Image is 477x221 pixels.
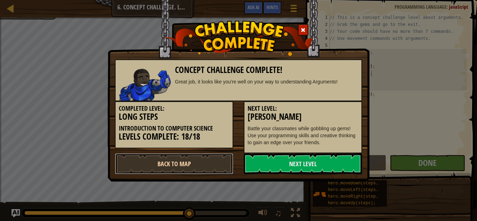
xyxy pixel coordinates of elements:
h5: Next Level: [248,105,358,112]
p: Battle your classmates while gobbling up gems! Use your programming skills and creative thinking ... [248,125,358,146]
h5: Completed Level: [119,105,229,112]
a: Back to Map [115,153,233,174]
h3: Long Steps [119,112,229,121]
h5: Introduction to Computer Science [119,125,229,132]
div: Great job, it looks like you're well on your way to understanding Arguments! [175,78,358,85]
a: Next Level [244,153,362,174]
img: challenge_complete.png [164,21,314,56]
h3: Levels Complete: 18/18 [119,132,229,141]
h3: Concept Challenge Complete! [175,65,358,75]
h3: [PERSON_NAME] [248,112,358,121]
img: stalwart.png [119,69,171,101]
